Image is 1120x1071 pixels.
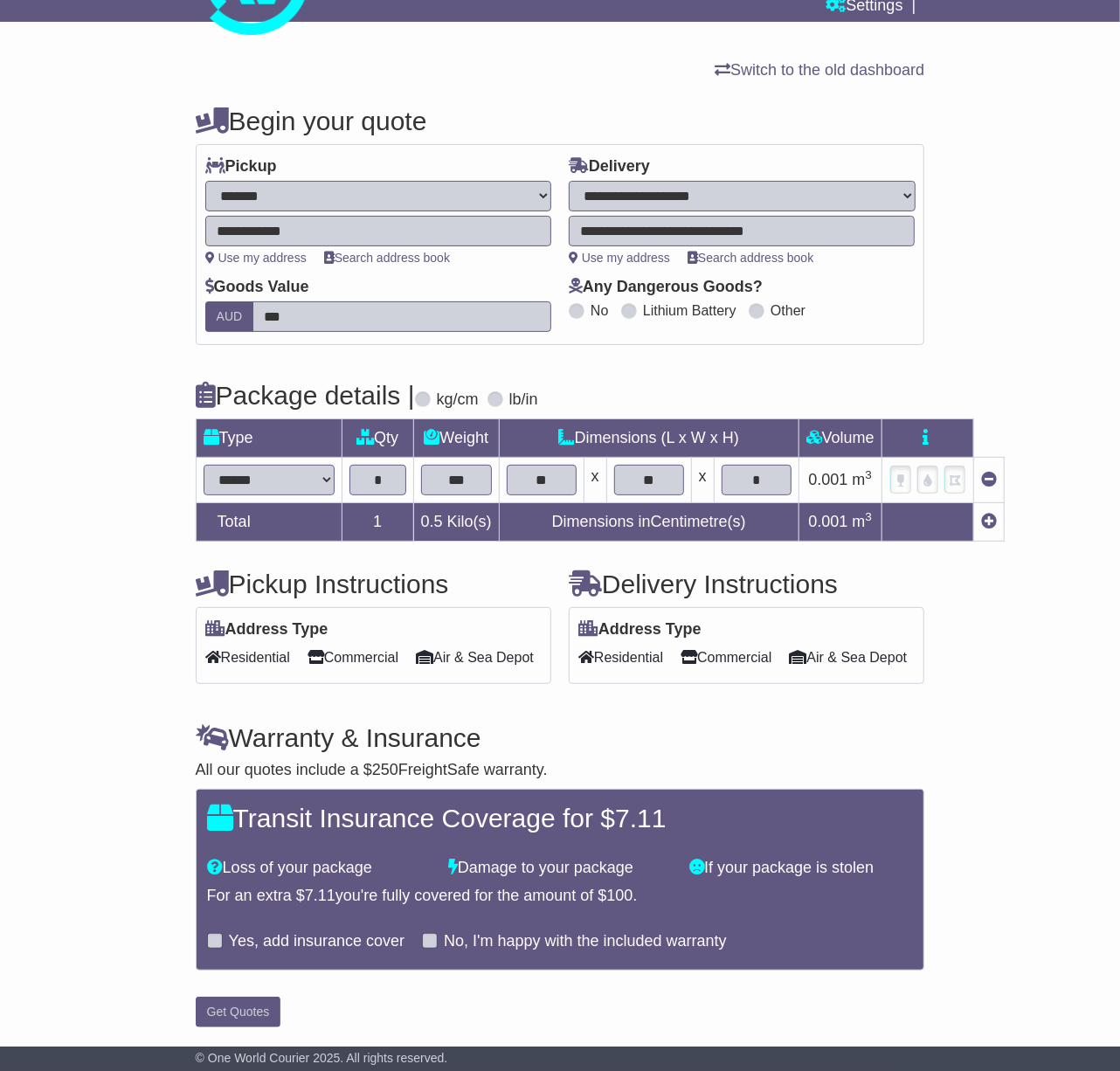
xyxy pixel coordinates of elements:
[681,859,922,878] div: If your package is stolen
[324,251,450,265] a: Search address book
[643,302,736,319] label: Lithium Battery
[196,107,925,135] h4: Begin your quote
[305,887,335,904] span: 7.11
[499,503,799,542] td: Dimensions in Centimetre(s)
[205,278,309,297] label: Goods Value
[981,513,997,530] a: Add new item
[853,471,873,488] span: m
[416,644,534,671] span: Air & Sea Depot
[372,761,398,778] span: 250
[421,513,443,530] span: 0.5
[196,997,281,1027] button: Get Quotes
[569,278,763,297] label: Any Dangerous Goods?
[342,419,413,458] td: Qty
[853,513,873,530] span: m
[790,644,908,671] span: Air & Sea Depot
[207,804,914,833] h4: Transit Insurance Coverage for $
[688,251,813,265] a: Search address book
[606,887,633,904] span: 100
[715,61,924,79] a: Switch to the old dashboard
[569,251,670,265] a: Use my address
[196,570,551,598] h4: Pickup Instructions
[681,644,771,671] span: Commercial
[207,887,914,906] div: For an extra $ you're fully covered for the amount of $ .
[308,644,398,671] span: Commercial
[799,419,881,458] td: Volume
[196,503,342,542] td: Total
[569,157,650,176] label: Delivery
[691,458,714,503] td: x
[196,419,342,458] td: Type
[198,859,439,878] div: Loss of your package
[413,419,499,458] td: Weight
[866,510,873,523] sup: 3
[444,932,727,951] label: No, I'm happy with the included warranty
[229,932,404,951] label: Yes, add insurance cover
[205,620,328,639] label: Address Type
[205,301,254,332] label: AUD
[342,503,413,542] td: 1
[437,390,479,410] label: kg/cm
[591,302,608,319] label: No
[196,761,925,780] div: All our quotes include a $ FreightSafe warranty.
[196,381,415,410] h4: Package details |
[205,251,307,265] a: Use my address
[771,302,805,319] label: Other
[413,503,499,542] td: Kilo(s)
[196,723,925,752] h4: Warranty & Insurance
[578,644,663,671] span: Residential
[981,471,997,488] a: Remove this item
[569,570,924,598] h4: Delivery Instructions
[439,859,681,878] div: Damage to your package
[196,1051,448,1065] span: © One World Courier 2025. All rights reserved.
[205,644,290,671] span: Residential
[615,804,666,833] span: 7.11
[808,513,847,530] span: 0.001
[205,157,277,176] label: Pickup
[509,390,538,410] label: lb/in
[499,419,799,458] td: Dimensions (L x W x H)
[866,468,873,481] sup: 3
[584,458,606,503] td: x
[578,620,702,639] label: Address Type
[808,471,847,488] span: 0.001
